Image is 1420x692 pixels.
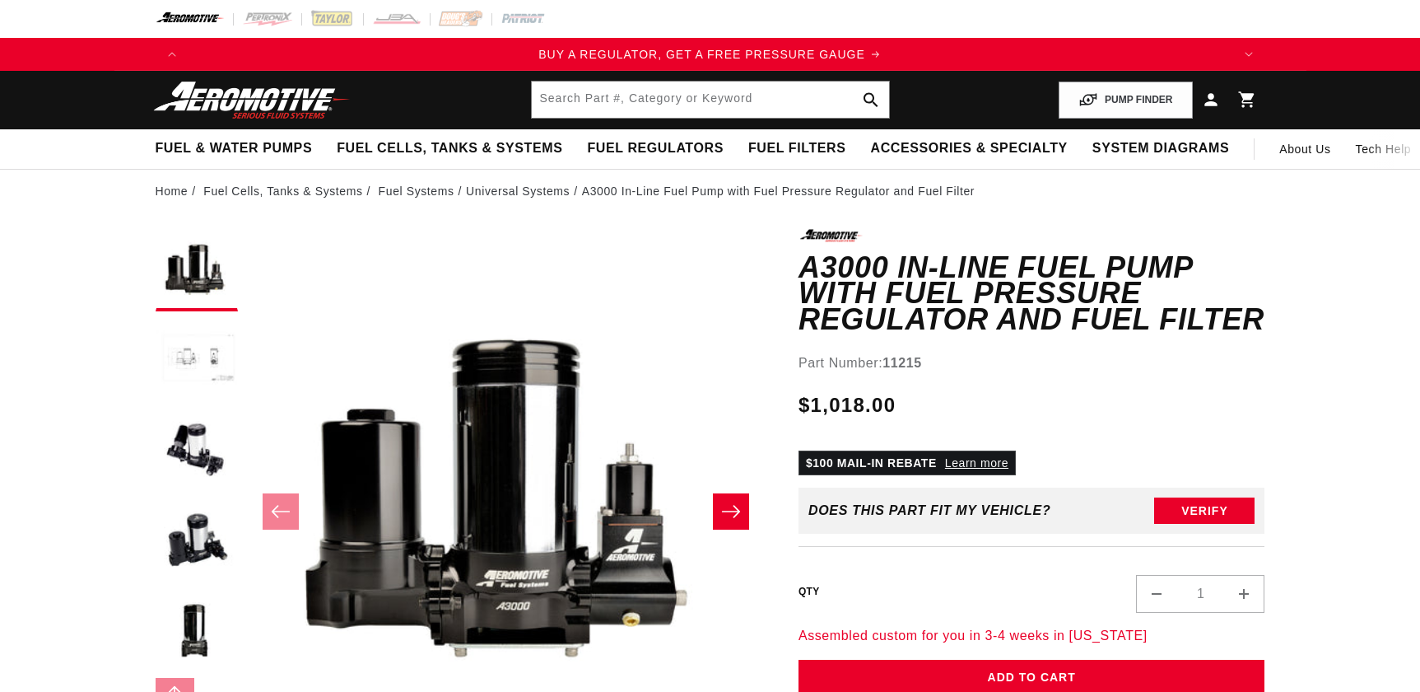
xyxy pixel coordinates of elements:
button: Translation missing: en.sections.announcements.next_announcement [1232,38,1265,71]
summary: Fuel & Water Pumps [143,129,325,168]
div: Part Number: [798,353,1265,374]
summary: Fuel Cells, Tanks & Systems [324,129,575,168]
a: Learn more [945,456,1008,470]
label: QTY [798,585,820,599]
p: Assembled custom for you in 3-4 weeks in [US_STATE] [798,625,1265,647]
div: Announcement [189,45,1232,63]
button: Slide left [263,493,299,530]
summary: System Diagrams [1080,129,1241,168]
span: System Diagrams [1092,140,1229,157]
a: Home [156,182,189,200]
button: Translation missing: en.sections.announcements.previous_announcement [156,38,189,71]
input: Search by Part Number, Category or Keyword [532,82,889,118]
p: $100 MAIL-IN REBATE [798,451,1016,475]
a: About Us [1267,129,1343,169]
slideshow-component: Translation missing: en.sections.announcements.announcement_bar [114,38,1306,71]
div: 1 of 4 [189,45,1232,63]
h1: A3000 In-Line Fuel Pump with Fuel Pressure Regulator and Fuel Filter [798,255,1265,333]
span: Accessories & Specialty [871,140,1068,157]
button: PUMP FINDER [1059,82,1192,119]
span: Fuel & Water Pumps [156,140,313,157]
li: A3000 In-Line Fuel Pump with Fuel Pressure Regulator and Fuel Filter [582,182,975,200]
strong: 11215 [882,356,922,370]
button: search button [853,82,889,118]
a: BUY A REGULATOR, GET A FREE PRESSURE GAUGE [189,45,1232,63]
summary: Fuel Filters [736,129,859,168]
span: Fuel Filters [748,140,846,157]
summary: Accessories & Specialty [859,129,1080,168]
li: Universal Systems [466,182,582,200]
span: $1,018.00 [798,390,896,420]
span: Tech Help [1356,140,1412,158]
li: Fuel Cells, Tanks & Systems [203,182,375,200]
span: Fuel Cells, Tanks & Systems [337,140,562,157]
span: Fuel Regulators [587,140,723,157]
img: Aeromotive [149,81,355,119]
button: Load image 4 in gallery view [156,501,238,583]
button: Load image 5 in gallery view [156,591,238,674]
a: Fuel Systems [379,182,454,200]
button: Load image 2 in gallery view [156,320,238,402]
button: Slide right [713,493,749,530]
span: BUY A REGULATOR, GET A FREE PRESSURE GAUGE [538,48,865,61]
summary: Fuel Regulators [575,129,735,168]
nav: breadcrumbs [156,182,1265,200]
button: Load image 1 in gallery view [156,229,238,311]
span: About Us [1279,143,1330,156]
button: Load image 3 in gallery view [156,410,238,493]
div: Does This part fit My vehicle? [808,503,1051,518]
button: Verify [1154,498,1255,524]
